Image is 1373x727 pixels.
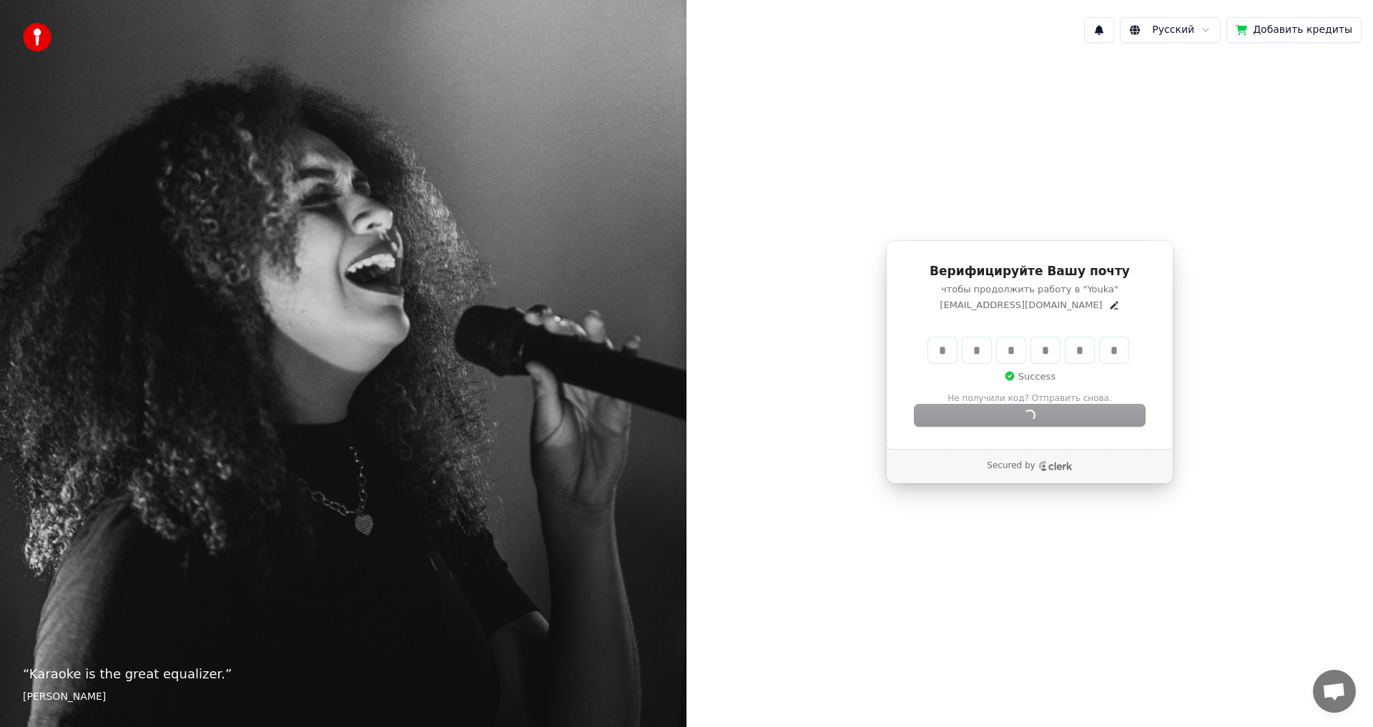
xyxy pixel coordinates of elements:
[987,460,1035,472] p: Secured by
[925,335,1131,366] div: Verification code input
[1004,370,1055,383] p: Success
[23,23,51,51] img: youka
[23,664,664,684] p: “ Karaoke is the great equalizer. ”
[1226,17,1362,43] button: Добавить кредиты
[915,263,1145,280] h1: Верифицируйте Вашу почту
[915,283,1145,296] p: чтобы продолжить работу в "Youka"
[1108,300,1120,311] button: Edit
[23,690,664,704] footer: [PERSON_NAME]
[940,299,1102,312] p: [EMAIL_ADDRESS][DOMAIN_NAME]
[1313,670,1356,713] a: Открытый чат
[1038,461,1073,471] a: Clerk logo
